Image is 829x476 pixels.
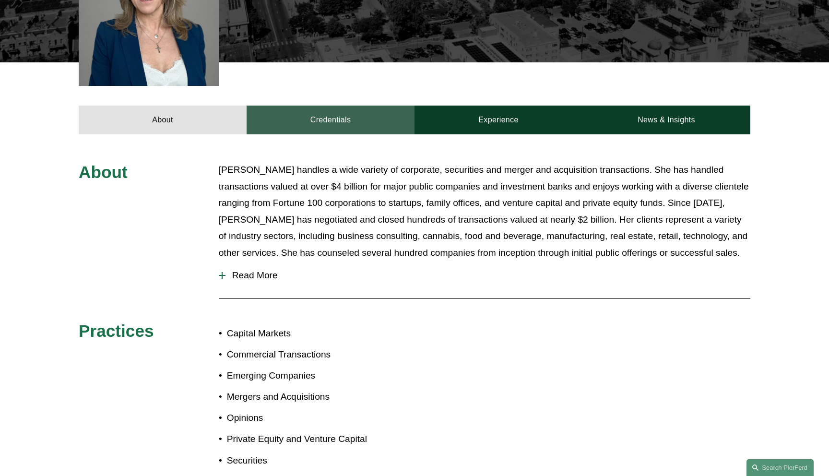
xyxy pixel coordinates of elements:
button: Read More [219,263,750,288]
a: About [79,106,247,134]
a: Experience [414,106,582,134]
p: Mergers and Acquisitions [227,389,414,405]
a: Credentials [247,106,414,134]
span: Practices [79,321,154,340]
p: Capital Markets [227,325,414,342]
span: About [79,163,128,181]
a: Search this site [746,459,814,476]
p: Emerging Companies [227,368,414,384]
p: Securities [227,452,414,469]
p: Private Equity and Venture Capital [227,431,414,448]
span: Read More [225,270,750,281]
a: News & Insights [582,106,750,134]
p: Commercial Transactions [227,346,414,363]
p: Opinions [227,410,414,427]
p: [PERSON_NAME] handles a wide variety of corporate, securities and merger and acquisition transact... [219,162,750,261]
